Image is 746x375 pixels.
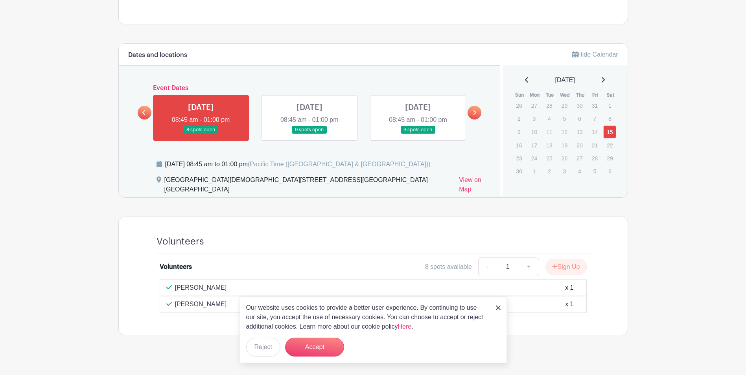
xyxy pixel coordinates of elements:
p: 25 [543,152,556,164]
button: Reject [246,338,280,357]
th: Fri [588,91,603,99]
a: 15 [603,125,616,138]
th: Tue [542,91,558,99]
a: Here [398,323,412,330]
p: 14 [588,126,601,138]
p: 3 [528,112,541,125]
p: 7 [588,112,601,125]
span: (Pacific Time ([GEOGRAPHIC_DATA] & [GEOGRAPHIC_DATA])) [248,161,431,167]
p: 3 [558,165,571,177]
button: Accept [285,338,344,357]
p: 26 [512,99,525,112]
p: 29 [558,99,571,112]
p: 5 [558,112,571,125]
div: [GEOGRAPHIC_DATA][DEMOGRAPHIC_DATA][STREET_ADDRESS][GEOGRAPHIC_DATA][GEOGRAPHIC_DATA] [164,175,453,197]
p: 2 [512,112,525,125]
p: 10 [528,126,541,138]
p: 26 [558,152,571,164]
p: 13 [573,126,586,138]
p: 6 [603,165,616,177]
p: 16 [512,139,525,151]
th: Mon [527,91,543,99]
p: 2 [543,165,556,177]
p: 8 [603,112,616,125]
a: Hide Calendar [572,51,618,58]
p: 23 [512,152,525,164]
th: Sat [603,91,618,99]
p: 1 [528,165,541,177]
th: Wed [558,91,573,99]
p: 12 [558,126,571,138]
p: [PERSON_NAME] [175,283,227,292]
p: 27 [573,152,586,164]
p: 17 [528,139,541,151]
p: 29 [603,152,616,164]
div: [DATE] 08:45 am to 01:00 pm [165,160,431,169]
p: 18 [543,139,556,151]
p: 5 [588,165,601,177]
span: [DATE] [555,75,575,85]
th: Thu [573,91,588,99]
th: Sun [512,91,527,99]
p: 1 [603,99,616,112]
div: 8 spots available [425,262,472,272]
a: View on Map [459,175,491,197]
h6: Dates and locations [128,51,187,59]
p: 27 [528,99,541,112]
p: 21 [588,139,601,151]
p: 31 [588,99,601,112]
h6: Event Dates [151,85,468,92]
p: Our website uses cookies to provide a better user experience. By continuing to use our site, you ... [246,303,488,331]
p: 28 [543,99,556,112]
h4: Volunteers [157,236,204,247]
button: Sign Up [545,259,587,275]
p: 11 [543,126,556,138]
div: x 1 [565,283,573,292]
p: 22 [603,139,616,151]
img: close_button-5f87c8562297e5c2d7936805f587ecaba9071eb48480494691a3f1689db116b3.svg [496,305,501,310]
p: 6 [573,112,586,125]
p: 20 [573,139,586,151]
p: 4 [573,165,586,177]
p: 28 [588,152,601,164]
div: x 1 [565,300,573,309]
p: 24 [528,152,541,164]
p: 9 [512,126,525,138]
p: [PERSON_NAME] [175,300,227,309]
p: 30 [573,99,586,112]
a: - [478,257,496,276]
a: + [519,257,539,276]
p: 4 [543,112,556,125]
p: 30 [512,165,525,177]
div: Volunteers [160,262,192,272]
p: 19 [558,139,571,151]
